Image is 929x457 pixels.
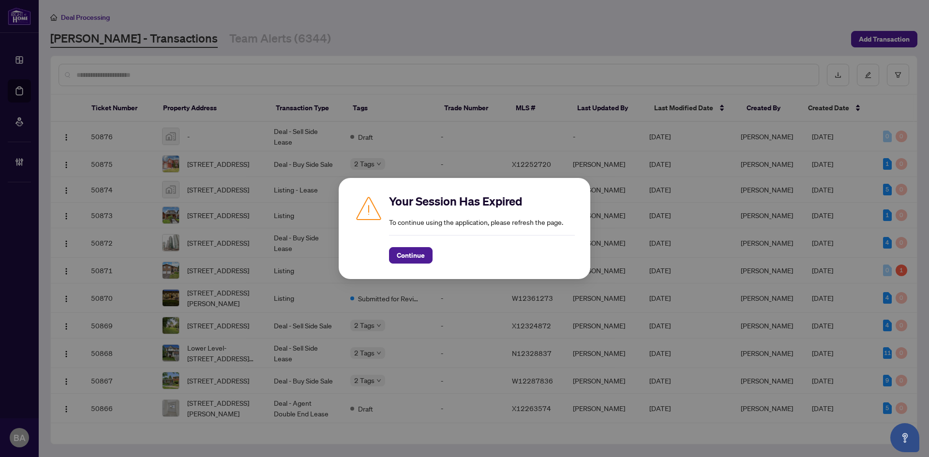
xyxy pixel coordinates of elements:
div: To continue using the application, please refresh the page. [389,193,575,264]
button: Continue [389,247,433,264]
h2: Your Session Has Expired [389,193,575,209]
button: Open asap [890,423,919,452]
img: Caution icon [354,193,383,222]
span: Continue [397,248,425,263]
